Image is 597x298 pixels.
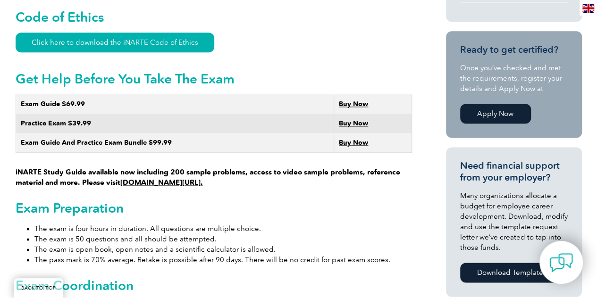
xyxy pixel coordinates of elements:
[34,255,412,265] li: The pass mark is 70% average. Retake is possible after 90 days. There will be no credit for past ...
[460,160,568,183] h3: Need financial support from your employer?
[120,178,203,187] a: [DOMAIN_NAME][URL].
[339,119,368,127] a: Buy Now
[460,44,568,56] h3: Ready to get certified?
[460,63,568,94] p: Once you’ve checked and met the requirements, register your details and Apply Now at
[21,100,85,108] strong: Exam Guide $69.99
[21,139,172,147] strong: Exam Guide And Practice Exam Bundle $99.99
[34,244,412,255] li: The exam is open book, open notes and a scientific calculator is allowed.
[14,278,63,298] a: BACK TO TOP
[34,223,412,234] li: The exam is four hours in duration. All questions are multiple choice.
[339,100,368,108] a: Buy Now
[21,119,91,127] strong: Practice Exam $39.99
[16,278,412,293] h2: Exam Coordination
[549,251,573,274] img: contact-chat.png
[16,9,412,25] h2: Code of Ethics
[582,4,594,13] img: en
[16,200,412,215] h2: Exam Preparation
[16,33,214,52] a: Click here to download the iNARTE Code of Ethics
[460,190,568,253] p: Many organizations allocate a budget for employee career development. Download, modify and use th...
[460,263,561,282] a: Download Template
[16,71,412,86] h2: Get Help Before You Take The Exam
[460,104,531,124] a: Apply Now
[339,139,368,147] a: Buy Now
[34,234,412,244] li: The exam is 50 questions and all should be attempted.
[16,168,400,187] strong: iNARTE Study Guide available now including 200 sample problems, access to video sample problems, ...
